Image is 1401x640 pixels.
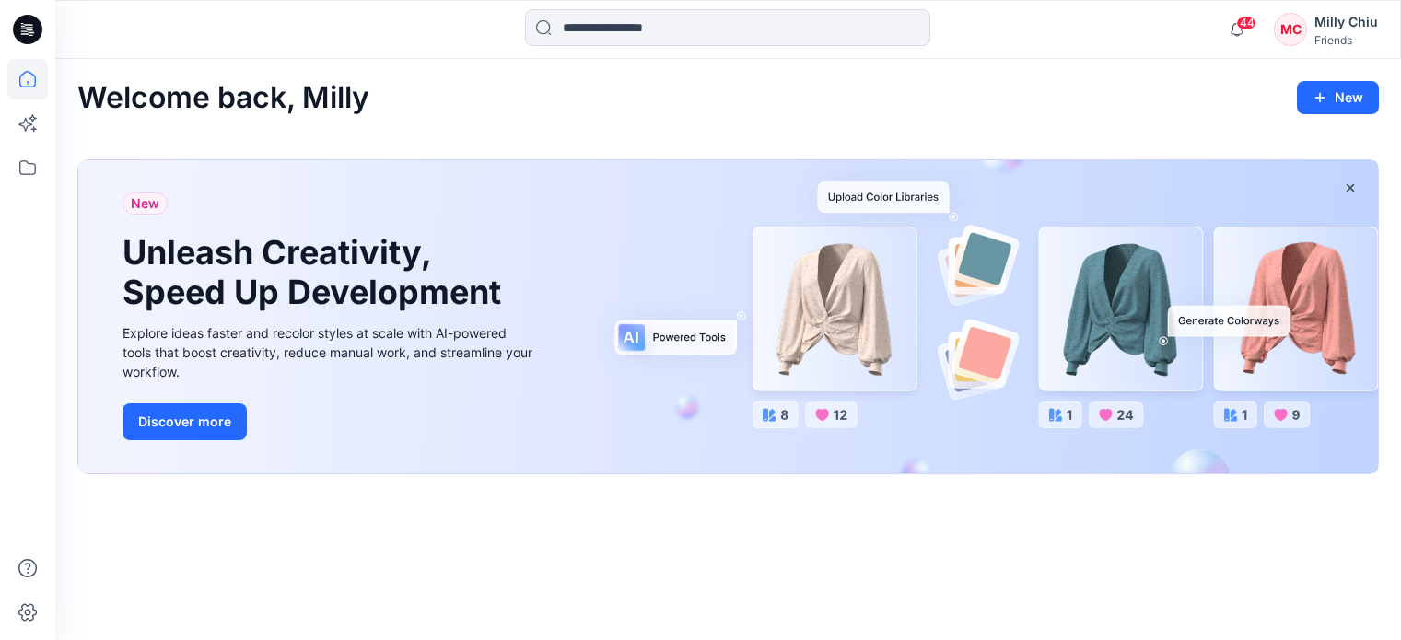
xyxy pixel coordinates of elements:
h1: Unleash Creativity, Speed Up Development [123,233,509,312]
div: MC [1274,13,1307,46]
div: Explore ideas faster and recolor styles at scale with AI-powered tools that boost creativity, red... [123,323,537,381]
a: Discover more [123,403,537,440]
span: 44 [1236,16,1256,30]
button: Discover more [123,403,247,440]
div: Milly Chiu [1314,11,1378,33]
button: New [1297,81,1379,114]
h2: Welcome back, Milly [77,81,369,115]
span: New [131,192,159,215]
div: Friends [1314,33,1378,47]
